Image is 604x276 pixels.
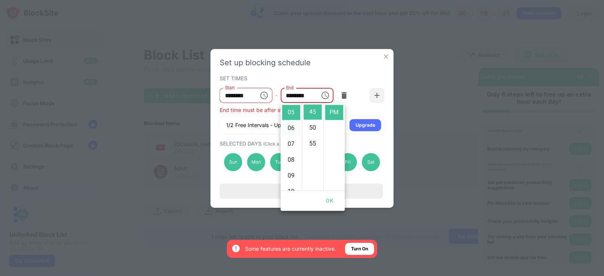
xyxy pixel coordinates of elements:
[323,103,345,190] ul: Select meridiem
[280,103,302,190] ul: Select hours
[317,88,333,103] button: Choose time, selected time is 5:45 PM
[356,121,375,129] div: Upgrade
[325,89,343,104] li: AM
[220,140,383,147] div: SELECTED DAYS
[270,153,288,171] div: Tue
[304,104,322,120] li: 45 minutes
[245,245,336,253] div: Some features are currently inactive.
[282,105,300,120] li: 5 hours
[247,153,265,171] div: Mon
[263,141,319,147] span: (Click a day to deactivate)
[282,121,300,136] li: 6 hours
[282,152,300,167] li: 8 hours
[282,136,300,152] li: 7 hours
[256,88,271,103] button: Choose time, selected time is 5:50 PM
[351,245,368,253] div: Turn On
[220,107,385,113] div: End time must be after start time
[362,153,380,171] div: Sat
[317,194,342,208] button: OK
[302,103,323,190] ul: Select minutes
[286,84,294,91] label: End
[220,75,383,81] div: SET TIMES
[226,121,331,129] div: 1/2 Free Intervals - Upgrade for 5 intervals
[282,89,300,104] li: 4 hours
[231,244,240,253] img: error-circle-white.svg
[339,153,357,171] div: Fri
[224,153,242,171] div: Sun
[382,53,390,60] img: x-button.svg
[325,105,343,120] li: PM
[304,120,322,135] li: 50 minutes
[220,58,385,67] div: Set up blocking schedule
[225,84,235,91] label: Start
[275,91,277,100] div: -
[304,89,322,104] li: 40 minutes
[282,184,300,199] li: 10 hours
[304,136,322,151] li: 55 minutes
[282,168,300,183] li: 9 hours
